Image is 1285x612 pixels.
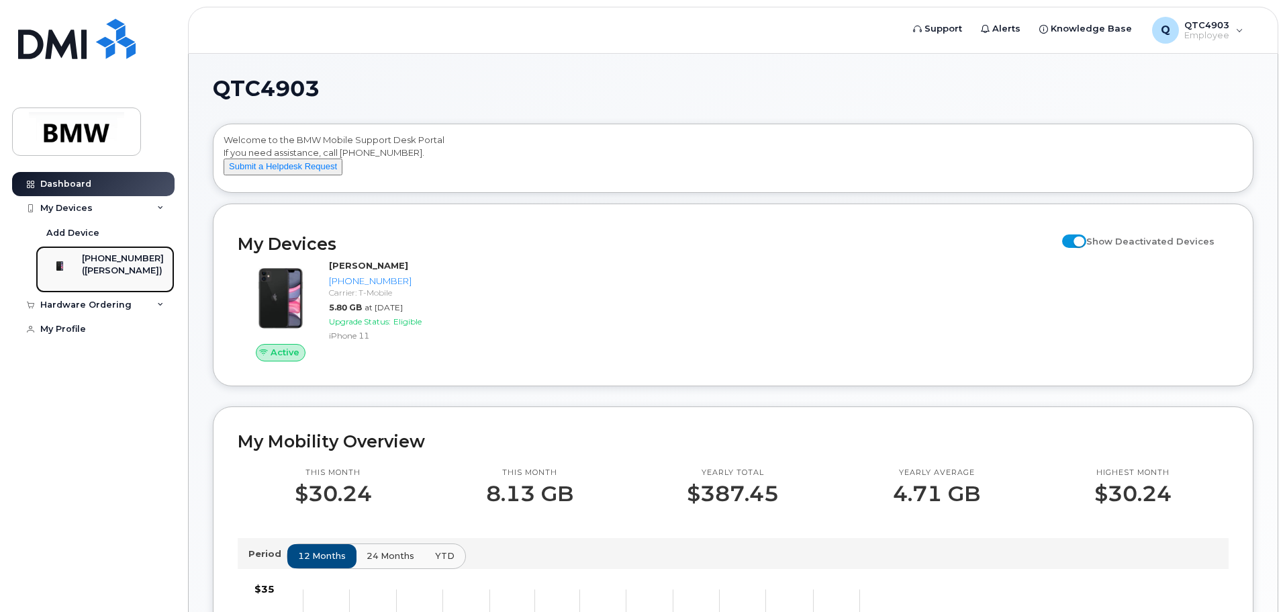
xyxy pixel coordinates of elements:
p: $30.24 [1094,482,1172,506]
p: $387.45 [687,482,779,506]
h2: My Devices [238,234,1055,254]
span: QTC4903 [213,79,320,99]
span: Upgrade Status: [329,316,391,326]
tspan: $35 [254,583,275,595]
span: 24 months [367,550,414,562]
a: Active[PERSON_NAME][PHONE_NUMBER]Carrier: T-Mobile5.80 GBat [DATE]Upgrade Status:EligibleiPhone 11 [238,259,473,361]
span: Eligible [393,316,422,326]
span: 5.80 GB [329,302,362,312]
iframe: Messenger Launcher [1227,554,1275,602]
div: Welcome to the BMW Mobile Support Desk Portal If you need assistance, call [PHONE_NUMBER]. [224,134,1243,187]
span: Active [271,346,299,359]
p: 8.13 GB [486,482,573,506]
a: Submit a Helpdesk Request [224,161,342,171]
p: Period [248,548,287,560]
p: Highest month [1094,468,1172,478]
p: Yearly average [893,468,980,478]
p: $30.24 [295,482,372,506]
span: at [DATE] [365,302,403,312]
div: iPhone 11 [329,330,468,341]
div: Carrier: T-Mobile [329,287,468,298]
span: YTD [435,550,455,562]
img: iPhone_11.jpg [248,266,313,331]
button: Submit a Helpdesk Request [224,159,342,175]
p: 4.71 GB [893,482,980,506]
div: [PHONE_NUMBER] [329,275,468,288]
p: This month [486,468,573,478]
input: Show Deactivated Devices [1062,228,1073,239]
p: Yearly total [687,468,779,478]
p: This month [295,468,372,478]
strong: [PERSON_NAME] [329,260,408,271]
h2: My Mobility Overview [238,431,1229,451]
span: Show Deactivated Devices [1086,236,1215,247]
